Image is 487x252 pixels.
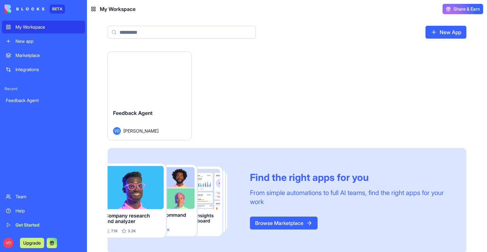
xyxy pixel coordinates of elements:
[2,219,85,231] a: Get Started
[2,63,85,76] a: Integrations
[5,5,65,14] a: BETA
[15,193,81,200] div: Team
[443,4,483,14] button: Share & Earn
[15,38,81,44] div: New app
[5,5,44,14] img: logo
[250,217,318,229] a: Browse Marketplace
[250,188,451,206] div: From simple automations to full AI teams, find the right apps for your work
[113,110,153,116] span: Feedback Agent
[2,190,85,203] a: Team
[108,163,240,238] img: Frame_181_egmpey.png
[425,26,466,39] a: New App
[15,208,81,214] div: Help
[15,52,81,59] div: Marketplace
[20,238,44,248] button: Upgrade
[2,94,85,107] a: Feedback Agent
[2,35,85,48] a: New app
[2,204,85,217] a: Help
[123,127,158,134] span: [PERSON_NAME]
[6,97,81,104] div: Feedback Agent
[15,222,81,228] div: Get Started
[108,51,192,140] a: Feedback AgentVD[PERSON_NAME]
[3,238,14,248] span: VD
[15,66,81,73] div: Integrations
[20,239,44,246] a: Upgrade
[50,5,65,14] div: BETA
[113,127,121,135] span: VD
[15,24,81,30] div: My Workspace
[454,6,480,12] span: Share & Earn
[100,5,136,13] span: My Workspace
[250,172,451,183] div: Find the right apps for you
[2,86,85,91] span: Recent
[2,21,85,33] a: My Workspace
[2,49,85,62] a: Marketplace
